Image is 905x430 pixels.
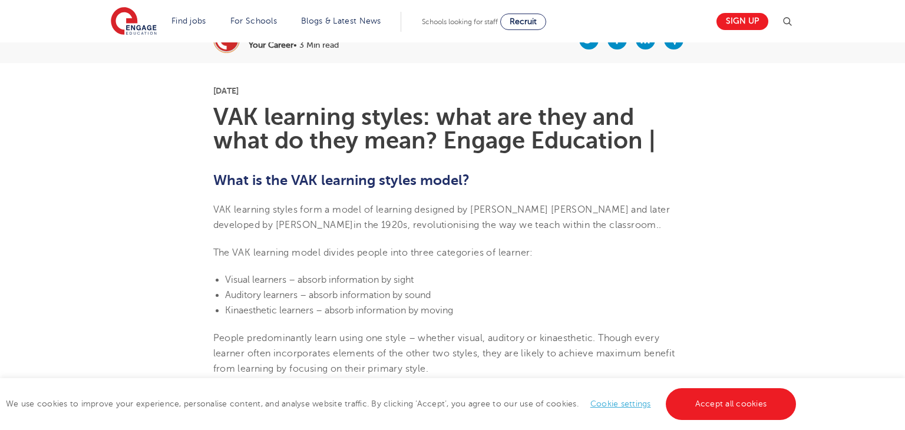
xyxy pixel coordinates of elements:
b: Your Career [249,41,293,49]
span: Kinaesthetic learners – absorb information by moving [225,305,453,316]
span: People predominantly learn using one style – whether visual, auditory or kinaesthetic. Though eve... [213,333,675,375]
b: What is the VAK learning styles model? [213,172,470,188]
p: [DATE] [213,87,692,95]
img: Engage Education [111,7,157,37]
span: VAK learning styles form a model of learning designed by [PERSON_NAME] [PERSON_NAME] and later de... [213,204,671,230]
span: Visual learners – absorb information by sight [225,274,414,285]
a: Cookie settings [590,399,651,408]
span: The VAK learning model divides people into three categories of learner: [213,247,533,258]
a: Sign up [716,13,768,30]
a: For Schools [230,16,277,25]
p: • 3 Min read [249,41,339,49]
span: Auditory learners – absorb information by sound [225,290,431,300]
span: We use cookies to improve your experience, personalise content, and analyse website traffic. By c... [6,399,799,408]
a: Blogs & Latest News [301,16,381,25]
h1: VAK learning styles: what are they and what do they mean? Engage Education | [213,105,692,153]
a: Accept all cookies [666,388,797,420]
span: in the 1920s, revolutionising the way we teach within the classroom. [354,220,659,230]
a: Find jobs [171,16,206,25]
a: Recruit [500,14,546,30]
span: Recruit [510,17,537,26]
span: Schools looking for staff [422,18,498,26]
